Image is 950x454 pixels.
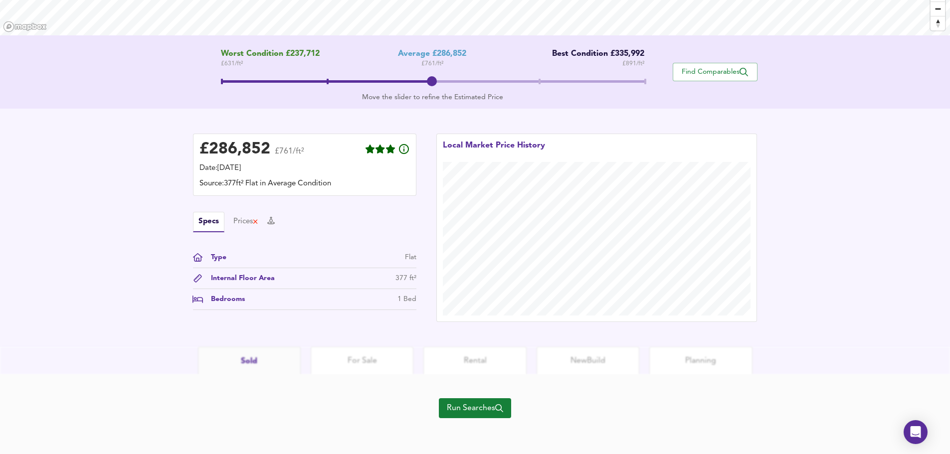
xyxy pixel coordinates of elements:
button: Prices [233,216,259,227]
span: Zoom out [931,2,945,16]
button: Run Searches [439,398,511,418]
a: Mapbox homepage [3,21,47,32]
div: £ 286,852 [199,142,270,157]
span: £761/ft² [275,148,304,162]
div: Open Intercom Messenger [904,420,928,444]
span: Worst Condition £237,712 [221,49,320,59]
span: £ 761 / ft² [421,59,443,69]
div: Internal Floor Area [203,273,275,284]
button: Find Comparables [673,63,758,81]
div: Local Market Price History [443,140,545,162]
div: Bedrooms [203,294,245,304]
span: Find Comparables [678,67,752,77]
span: £ 891 / ft² [622,59,644,69]
div: 377 ft² [395,273,416,284]
div: Type [203,252,226,263]
span: Run Searches [447,401,503,415]
div: Average £286,852 [398,49,466,59]
button: Specs [193,212,224,232]
div: Move the slider to refine the Estimated Price [221,92,644,102]
button: Reset bearing to north [931,16,945,30]
div: Source: 377ft² Flat in Average Condition [199,178,410,189]
button: Zoom out [931,1,945,16]
div: 1 Bed [397,294,416,304]
div: Best Condition £335,992 [545,49,644,59]
span: £ 631 / ft² [221,59,320,69]
div: Date: [DATE] [199,163,410,174]
div: Flat [405,252,416,263]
